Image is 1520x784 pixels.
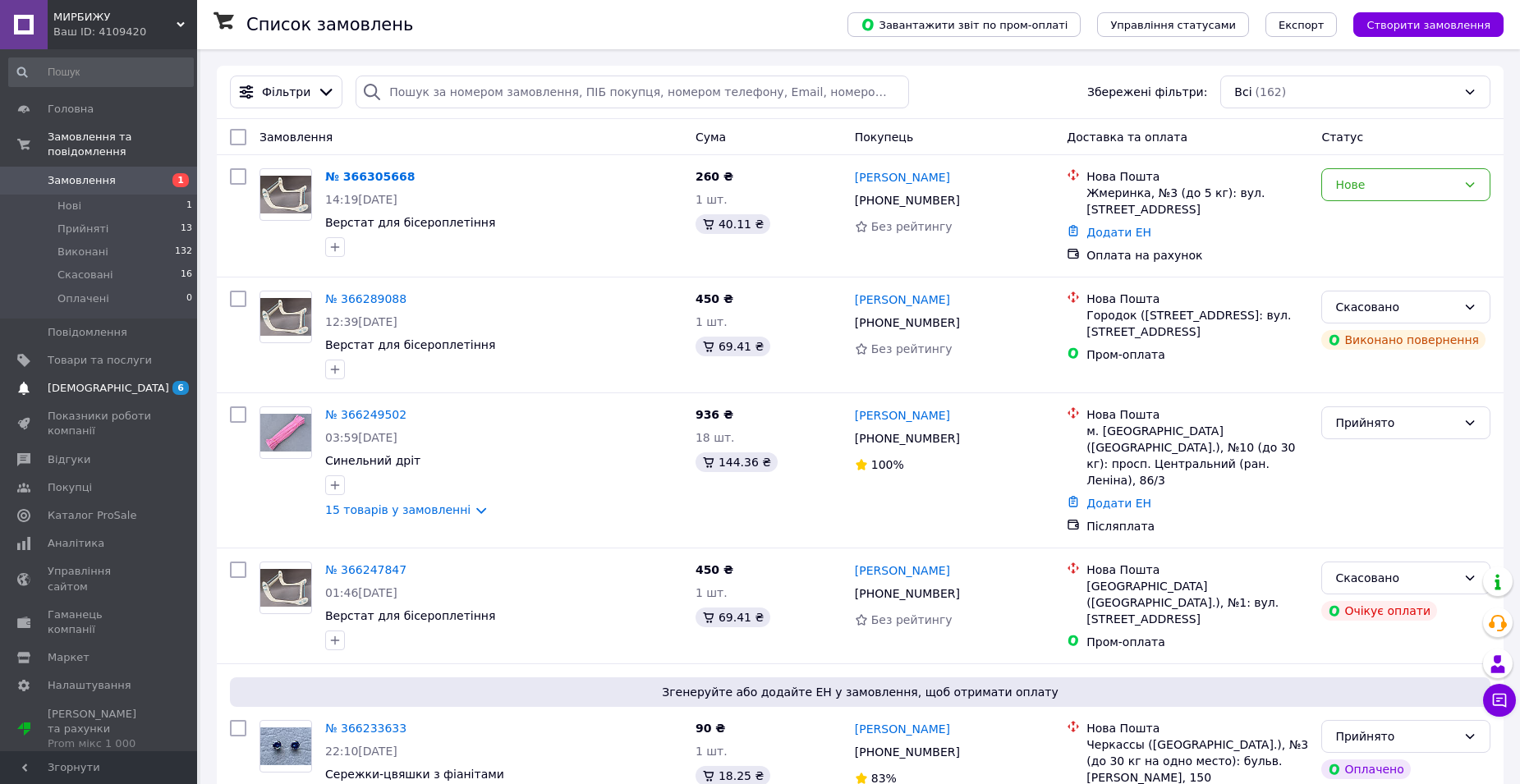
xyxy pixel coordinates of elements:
[356,76,908,108] input: Пошук за номером замовлення, ПІБ покупця, номером телефону, Email, номером накладної
[325,193,397,206] span: 14:19[DATE]
[48,102,94,117] span: Головна
[260,298,311,337] img: Фото товару
[259,131,333,144] span: Замовлення
[1110,19,1236,31] span: Управління статусами
[57,199,81,213] span: Нові
[325,609,495,622] a: Верстат для бісероплетіння
[325,745,397,758] span: 22:10[DATE]
[57,245,108,259] span: Виконані
[325,216,495,229] a: Верстат для бісероплетіння
[175,245,192,259] span: 132
[696,745,728,758] span: 1 шт.
[1335,414,1457,432] div: Прийнято
[48,707,152,752] span: [PERSON_NAME] та рахунки
[172,173,189,187] span: 1
[181,268,192,282] span: 16
[1335,727,1457,745] div: Прийнято
[696,170,733,183] span: 260 ₴
[1086,247,1308,264] div: Оплата на рахунок
[696,214,770,234] div: 40.11 ₴
[260,176,311,214] img: Фото товару
[696,431,735,444] span: 18 шт.
[1335,569,1457,587] div: Скасовано
[1353,12,1504,37] button: Створити замовлення
[259,291,312,343] a: Фото товару
[1086,497,1151,510] a: Додати ЕН
[57,268,113,282] span: Скасовані
[325,563,406,576] a: № 366247847
[1086,562,1308,578] div: Нова Пошта
[852,582,963,605] div: [PHONE_NUMBER]
[259,168,312,221] a: Фото товару
[48,409,152,438] span: Показники роботи компанії
[325,768,504,781] span: Сережки-цвяшки з фіанітами
[8,57,194,87] input: Пошук
[1265,12,1338,37] button: Експорт
[57,222,108,236] span: Прийняті
[855,291,950,308] a: [PERSON_NAME]
[325,431,397,444] span: 03:59[DATE]
[852,740,963,763] div: [PHONE_NUMBER]
[1086,226,1151,239] a: Додати ЕН
[48,381,169,396] span: [DEMOGRAPHIC_DATA]
[325,408,406,421] a: № 366249502
[696,722,725,735] span: 90 ₴
[1086,291,1308,307] div: Нова Пошта
[1086,307,1308,340] div: Городок ([STREET_ADDRESS]: вул. [STREET_ADDRESS]
[53,10,177,25] span: МИРБИЖУ
[262,84,310,100] span: Фільтри
[855,407,950,424] a: [PERSON_NAME]
[696,193,728,206] span: 1 шт.
[259,406,312,459] a: Фото товару
[260,569,311,607] img: Фото товару
[260,414,311,452] img: Фото товару
[181,222,192,236] span: 13
[1279,19,1325,31] span: Експорт
[871,613,953,626] span: Без рейтингу
[53,25,197,39] div: Ваш ID: 4109420
[1321,330,1486,350] div: Виконано повернення
[48,353,152,368] span: Товари та послуги
[48,564,152,594] span: Управління сайтом
[325,722,406,735] a: № 366233633
[847,12,1081,37] button: Завантажити звіт по пром-оплаті
[696,131,726,144] span: Cума
[246,15,413,34] h1: Список замовлень
[48,325,127,340] span: Повідомлення
[48,508,136,523] span: Каталог ProSale
[696,586,728,599] span: 1 шт.
[696,337,770,356] div: 69.41 ₴
[1097,12,1249,37] button: Управління статусами
[186,199,192,213] span: 1
[1067,131,1187,144] span: Доставка та оплата
[236,684,1484,700] span: Згенеруйте або додайте ЕН у замовлення, щоб отримати оплату
[325,338,495,351] a: Верстат для бісероплетіння
[325,454,420,467] a: Синельний дріт
[852,189,963,212] div: [PHONE_NUMBER]
[325,315,397,328] span: 12:39[DATE]
[1086,406,1308,423] div: Нова Пошта
[48,650,90,665] span: Маркет
[855,169,950,186] a: [PERSON_NAME]
[1234,84,1251,100] span: Всі
[325,503,471,516] a: 15 товарів у замовленні
[186,291,192,306] span: 0
[696,315,728,328] span: 1 шт.
[696,452,778,472] div: 144.36 ₴
[1366,19,1490,31] span: Створити замовлення
[852,427,963,450] div: [PHONE_NUMBER]
[1321,759,1410,779] div: Оплачено
[1256,85,1287,99] span: (162)
[1086,168,1308,185] div: Нова Пошта
[48,130,197,159] span: Замовлення та повідомлення
[852,311,963,334] div: [PHONE_NUMBER]
[696,292,733,305] span: 450 ₴
[48,452,90,467] span: Відгуки
[1086,518,1308,534] div: Післяплата
[1335,176,1457,194] div: Нове
[855,721,950,737] a: [PERSON_NAME]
